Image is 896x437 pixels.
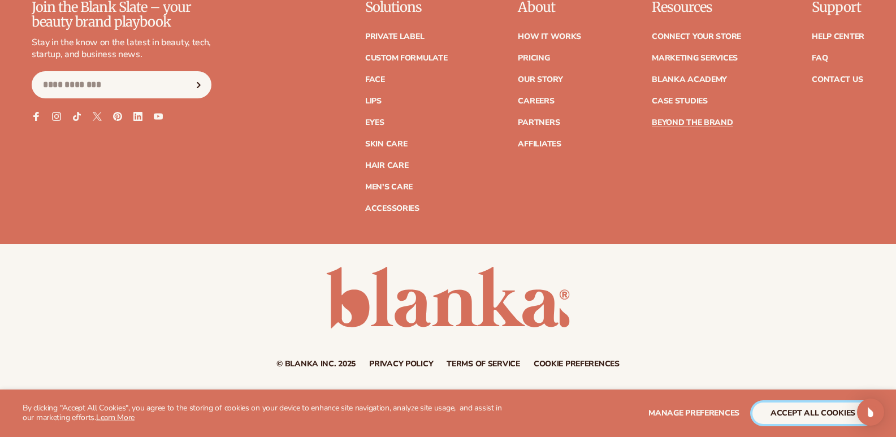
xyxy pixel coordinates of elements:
a: Pricing [518,54,549,62]
a: Help Center [812,33,864,41]
button: Manage preferences [648,403,739,424]
a: Connect your store [652,33,741,41]
a: Blanka Academy [652,76,727,84]
p: By clicking "Accept All Cookies", you agree to the storing of cookies on your device to enhance s... [23,404,503,423]
a: Learn More [96,412,135,423]
a: How It Works [518,33,581,41]
a: Contact Us [812,76,863,84]
a: Beyond the brand [652,119,733,127]
a: Cookie preferences [534,360,620,368]
a: Accessories [365,205,419,213]
p: Stay in the know on the latest in beauty, tech, startup, and business news. [32,37,211,60]
a: Lips [365,97,382,105]
a: FAQ [812,54,828,62]
a: Men's Care [365,183,413,191]
a: Our Story [518,76,562,84]
span: Manage preferences [648,408,739,418]
button: Subscribe [186,71,211,98]
a: Partners [518,119,560,127]
a: Case Studies [652,97,708,105]
a: Private label [365,33,424,41]
a: Marketing services [652,54,738,62]
a: Hair Care [365,162,408,170]
a: Privacy policy [369,360,433,368]
a: Terms of service [447,360,520,368]
a: Careers [518,97,554,105]
button: accept all cookies [752,403,873,424]
a: Custom formulate [365,54,448,62]
a: Face [365,76,385,84]
a: Skin Care [365,140,407,148]
a: Eyes [365,119,384,127]
small: © Blanka Inc. 2025 [276,358,356,369]
div: Open Intercom Messenger [857,399,884,426]
a: Affiliates [518,140,561,148]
